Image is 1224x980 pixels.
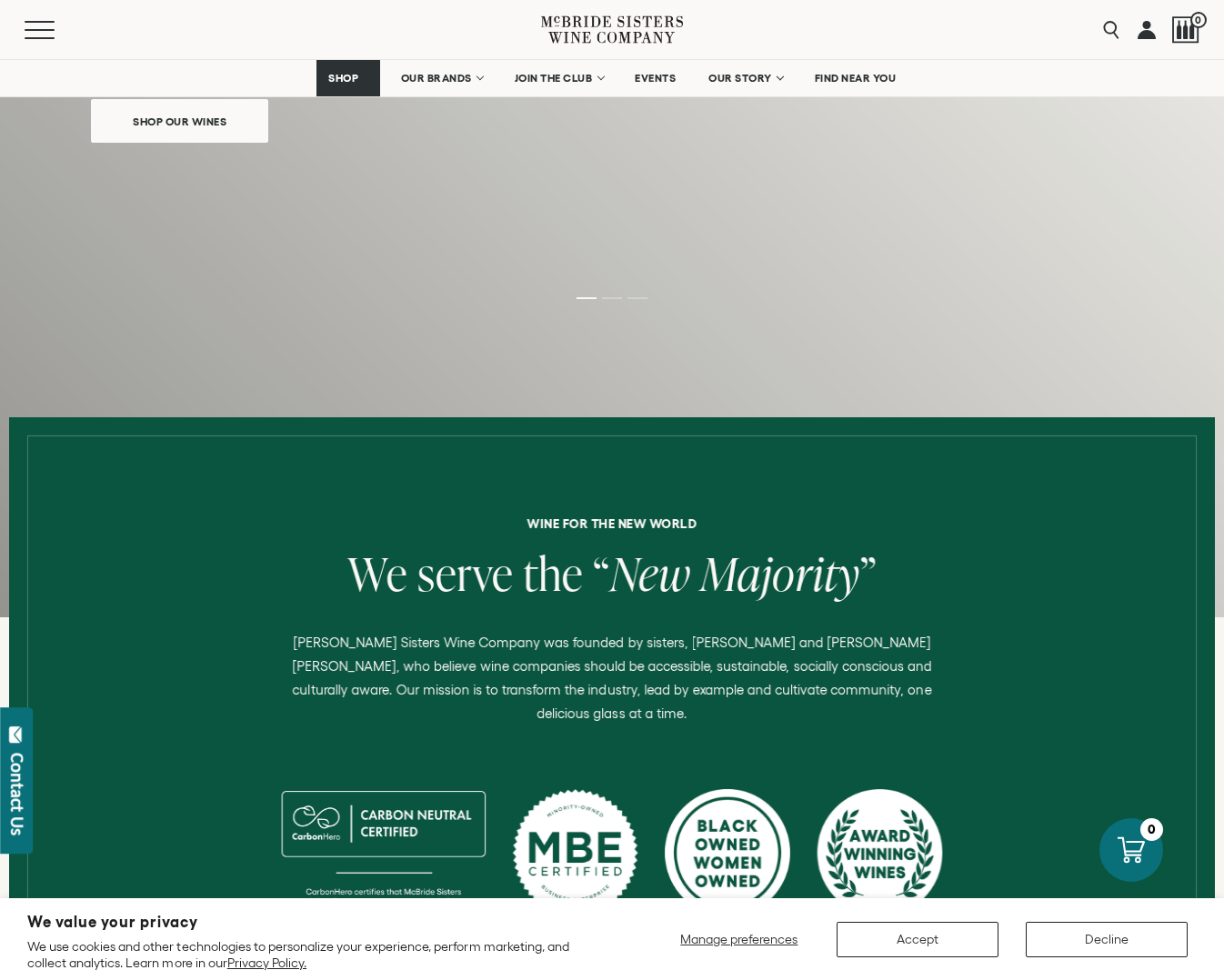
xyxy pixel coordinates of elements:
button: Mobile Menu Trigger [25,21,90,39]
a: OUR BRANDS [389,60,494,96]
span: SHOP [328,72,359,85]
span: New [610,542,691,605]
span: Shop Our Wines [101,111,258,132]
span: ” [859,542,877,605]
div: Contact Us [8,753,26,835]
a: OUR STORY [697,60,794,96]
p: We use cookies and other technologies to personalize your experience, perform marketing, and coll... [27,938,611,971]
span: We [347,542,407,605]
button: Manage preferences [669,922,809,957]
li: Page dot 3 [627,297,647,299]
span: JOIN THE CLUB [515,72,593,85]
span: Majority [700,542,859,605]
button: Accept [837,922,998,957]
span: OUR BRANDS [401,72,472,85]
a: FIND NEAR YOU [803,60,908,96]
span: OUR STORY [708,72,772,85]
div: 0 [1140,818,1163,841]
button: Decline [1026,922,1188,957]
h2: We value your privacy [27,915,611,930]
a: JOIN THE CLUB [503,60,615,96]
a: SHOP [316,60,380,96]
h6: Wine for the new world [23,517,1201,530]
span: “ [593,542,610,605]
span: Manage preferences [680,932,798,946]
a: Privacy Policy. [227,955,306,970]
li: Page dot 1 [577,297,597,299]
span: 0 [1190,12,1207,28]
p: [PERSON_NAME] Sisters Wine Company was founded by sisters, [PERSON_NAME] and [PERSON_NAME] [PERSO... [276,631,949,725]
span: EVENTS [635,72,676,85]
span: serve [417,542,513,605]
li: Page dot 2 [602,297,622,299]
a: EVENTS [623,60,687,96]
span: the [523,542,583,605]
a: Shop Our Wines [91,99,268,143]
span: FIND NEAR YOU [815,72,897,85]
